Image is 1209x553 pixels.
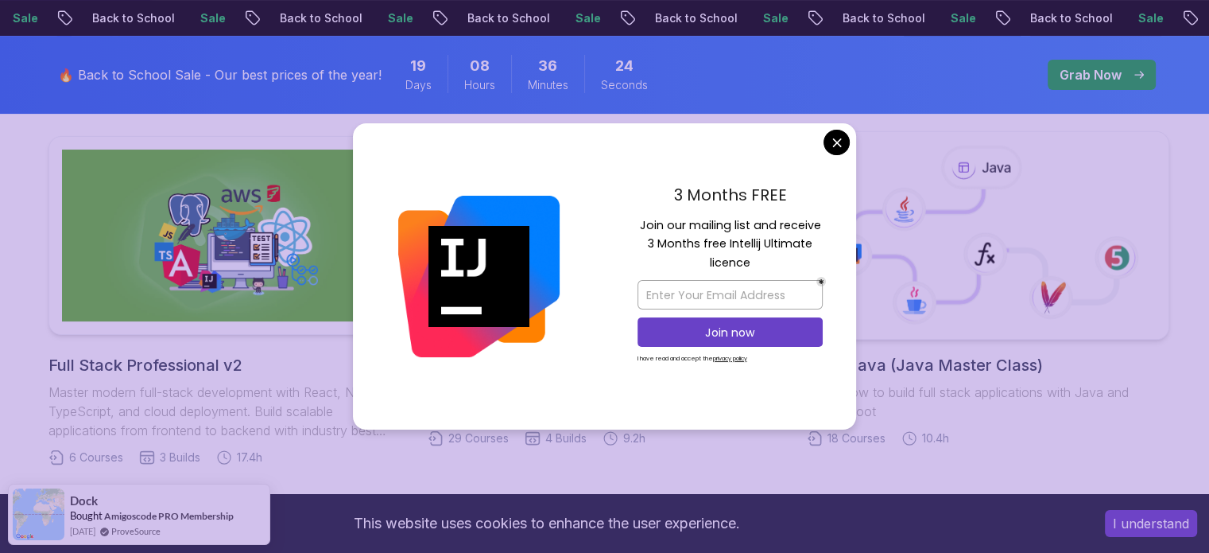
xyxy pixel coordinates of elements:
[545,430,587,446] span: 4 Builds
[807,136,1161,446] a: Core Java (Java Master Class)Learn how to build full stack applications with Java and Spring Boot...
[1060,65,1122,84] p: Grab Now
[827,430,885,446] span: 18 Courses
[1105,510,1197,537] button: Accept cookies
[48,136,402,465] a: Full Stack Professional v2Full Stack Professional v2Master modern full-stack development with Rea...
[62,150,389,321] img: Full Stack Professional v2
[69,450,123,465] span: 6 Courses
[12,506,1081,541] div: This website uses cookies to enhance the user experience.
[405,77,432,93] span: Days
[410,55,426,77] span: 19 Days
[623,430,645,446] span: 9.2h
[830,10,938,26] p: Back to School
[48,354,402,376] h2: Full Stack Professional v2
[922,430,949,446] span: 10.4h
[807,383,1161,421] p: Learn how to build full stack applications with Java and Spring Boot
[48,383,402,440] p: Master modern full-stack development with React, Node.js, TypeScript, and cloud deployment. Build...
[601,77,648,93] span: Seconds
[1126,10,1176,26] p: Sale
[70,524,95,538] span: [DATE]
[615,55,634,77] span: 24 Seconds
[188,10,238,26] p: Sale
[13,489,64,540] img: provesource social proof notification image
[375,10,426,26] p: Sale
[448,430,509,446] span: 29 Courses
[464,77,495,93] span: Hours
[538,55,557,77] span: 36 Minutes
[642,10,750,26] p: Back to School
[470,55,490,77] span: 8 Hours
[938,10,989,26] p: Sale
[528,77,568,93] span: Minutes
[267,10,375,26] p: Back to School
[79,10,188,26] p: Back to School
[70,509,103,522] span: Bought
[237,450,262,465] span: 17.4h
[70,494,98,508] span: Dock
[1017,10,1126,26] p: Back to School
[160,450,200,465] span: 3 Builds
[750,10,801,26] p: Sale
[111,524,161,538] a: ProveSource
[58,65,382,84] p: 🔥 Back to School Sale - Our best prices of the year!
[563,10,614,26] p: Sale
[807,354,1161,376] h2: Core Java (Java Master Class)
[455,10,563,26] p: Back to School
[104,510,234,522] a: Amigoscode PRO Membership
